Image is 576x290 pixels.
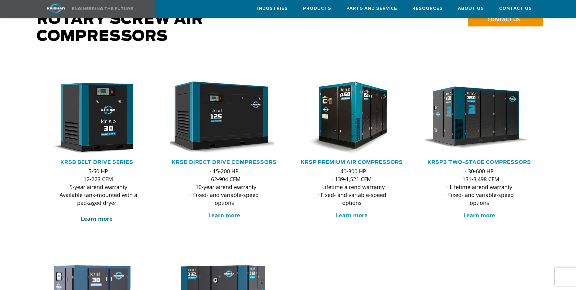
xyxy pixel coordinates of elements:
[293,81,401,154] img: krsp150
[438,167,521,207] p: · 30-600 HP · 131-3,498 CFM · Lifetime airend warranty · Fixed- and variable-speed options
[428,160,531,165] a: KRSP2 Two-Stage Compressors
[458,5,484,12] span: About Us
[172,160,277,165] a: KRSD Direct Drive Compressors
[43,81,151,154] div: krsb30
[421,81,529,154] img: krsp350
[170,81,278,154] div: krsd125
[257,5,288,12] span: Industries
[412,5,443,12] span: Resources
[499,0,532,17] a: Contact Us
[310,167,394,207] p: · 40-300 HP · 139-1,521 CFM · Lifetime airend warranty · Fixed- and variable-speed options
[346,5,397,12] span: Parts and Service
[33,3,79,14] img: kaishan logo
[72,7,133,10] img: Engineering the future
[425,81,533,154] div: krsp350
[458,0,484,17] a: About Us
[182,167,266,207] p: · 15-200 HP · 62-904 CFM · 10-year airend warranty · Fixed- and variable-speed options
[257,0,288,17] a: Industries
[60,160,133,165] a: KRSB Belt Drive Series
[303,0,331,17] a: Products
[208,212,240,219] a: Learn more
[55,167,139,223] p: · 5-50 HP · 12-223 CFM · 5-year airend warranty · Available tank-mounted with a packaged dryer
[81,215,113,222] a: Learn more
[487,16,520,23] span: CONTACT US
[468,13,543,26] a: CONTACT US
[301,160,403,165] a: KRSP Premium Air Compressors
[336,212,368,219] a: Learn more
[412,0,443,17] a: Resources
[166,81,274,154] img: krsd125
[303,5,331,12] span: Products
[463,212,495,219] a: Learn more
[298,81,406,154] div: krsp150
[346,0,397,17] a: Parts and Service
[499,5,532,12] span: Contact Us
[38,81,146,154] img: krsb30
